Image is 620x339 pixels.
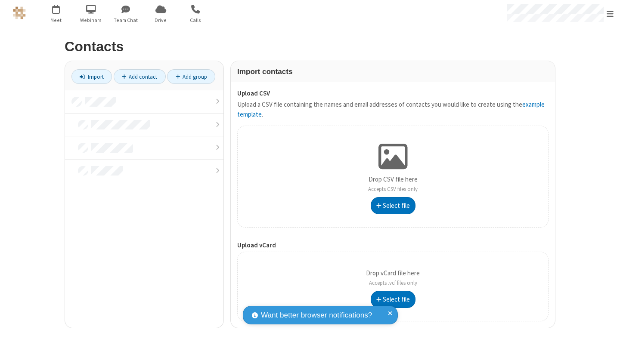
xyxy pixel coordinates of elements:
[237,68,549,76] h3: Import contacts
[114,69,166,84] a: Add contact
[368,185,418,193] span: Accepts CSV files only
[371,197,415,214] button: Select file
[13,6,26,19] img: QA Selenium DO NOT DELETE OR CHANGE
[71,69,112,84] a: Import
[598,317,614,333] iframe: Chat
[145,16,177,24] span: Drive
[180,16,212,24] span: Calls
[110,16,142,24] span: Team Chat
[261,310,372,321] span: Want better browser notifications?
[371,291,415,308] button: Select file
[369,279,417,287] span: Accepts .vcf files only
[167,69,215,84] a: Add group
[237,100,549,119] p: Upload a CSV file containing the names and email addresses of contacts you would like to create u...
[237,100,545,118] a: example template
[366,268,420,288] p: Drop vCard file here
[65,39,555,54] h2: Contacts
[368,175,418,194] p: Drop CSV file here
[237,89,549,99] label: Upload CSV
[237,240,549,250] label: Upload vCard
[40,16,72,24] span: Meet
[75,16,107,24] span: Webinars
